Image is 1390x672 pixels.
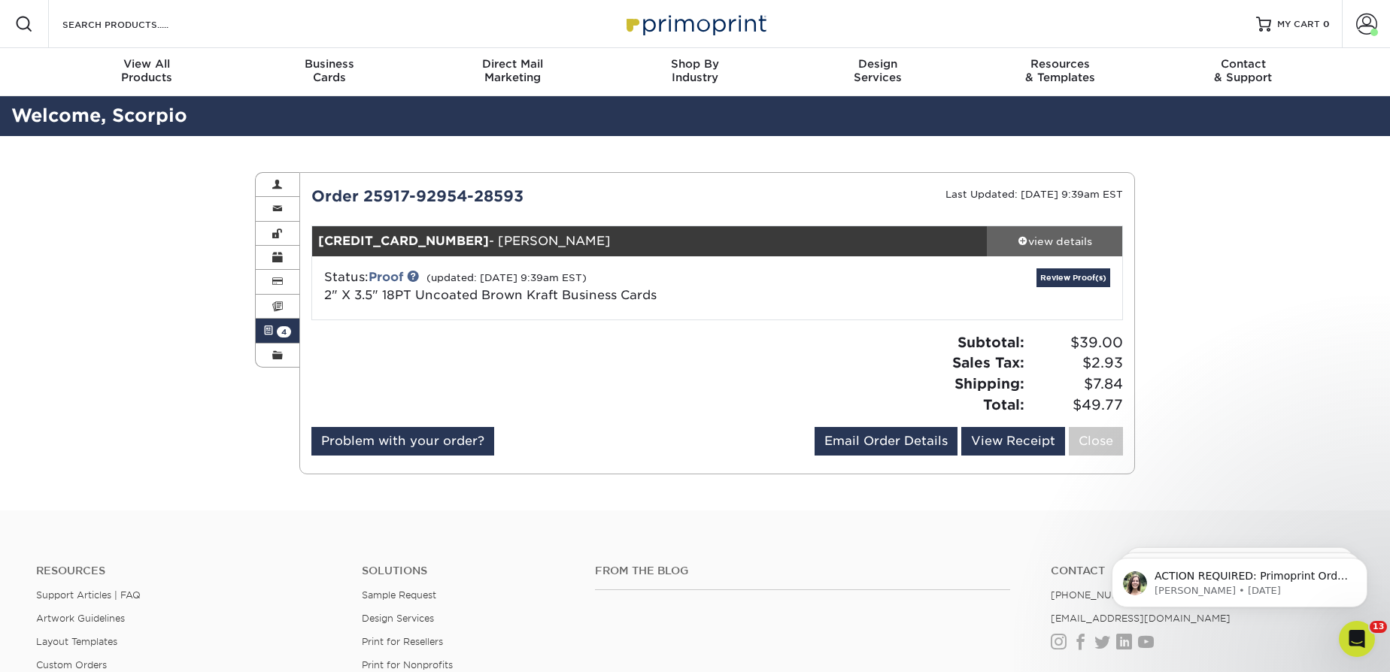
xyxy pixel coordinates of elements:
a: [PHONE_NUMBER] [1051,589,1144,601]
small: Last Updated: [DATE] 9:39am EST [945,189,1123,200]
a: Custom Orders [36,659,107,670]
span: Business [238,57,421,71]
a: Shop ByIndustry [604,48,787,96]
span: $2.93 [1029,353,1123,374]
span: 13 [1370,621,1387,633]
a: Support Articles | FAQ [36,589,141,601]
span: 4 [277,326,291,338]
a: 2" X 3.5" 18PT Uncoated Brown Kraft Business Cards [324,288,657,302]
strong: Sales Tax: [952,354,1024,371]
span: 0 [1323,19,1330,29]
a: Print for Nonprofits [362,659,453,670]
h4: Resources [36,565,339,577]
div: - [PERSON_NAME] [312,226,988,256]
strong: Total: [983,396,1024,413]
h4: From the Blog [595,565,1010,577]
div: Status: [313,268,852,304]
span: Resources [969,57,1152,71]
span: Design [786,57,969,71]
span: $7.84 [1029,374,1123,395]
iframe: Intercom live chat [1339,621,1375,657]
div: & Templates [969,57,1152,84]
span: Shop By [604,57,787,71]
a: Print for Resellers [362,636,443,647]
a: Problem with your order? [311,427,494,456]
h4: Solutions [362,565,572,577]
div: Cards [238,57,421,84]
a: View Receipt [961,427,1065,456]
a: view details [987,226,1122,256]
a: Direct MailMarketing [421,48,604,96]
a: 4 [256,319,299,343]
span: Contact [1152,57,1334,71]
a: Sample Request [362,589,436,601]
strong: Subtotal: [958,334,1024,350]
a: Layout Templates [36,636,117,647]
span: $39.00 [1029,332,1123,353]
span: $49.77 [1029,395,1123,416]
small: (updated: [DATE] 9:39am EST) [426,272,587,283]
div: & Support [1152,57,1334,84]
a: Proof [369,270,403,284]
a: Contact& Support [1152,48,1334,96]
img: Primoprint [620,8,770,40]
div: Products [56,57,238,84]
div: Services [786,57,969,84]
a: BusinessCards [238,48,421,96]
span: View All [56,57,238,71]
div: Order 25917-92954-28593 [300,185,718,207]
span: Direct Mail [421,57,604,71]
a: Design Services [362,613,434,624]
iframe: Intercom notifications message [1089,526,1390,631]
a: Contact [1051,565,1354,577]
div: view details [987,234,1122,249]
a: Review Proof(s) [1036,268,1110,287]
a: Email Order Details [815,427,958,456]
input: SEARCH PRODUCTS..... [61,15,208,33]
strong: Shipping: [954,375,1024,392]
a: [EMAIL_ADDRESS][DOMAIN_NAME] [1051,613,1231,624]
a: Artwork Guidelines [36,613,125,624]
a: View AllProducts [56,48,238,96]
a: DesignServices [786,48,969,96]
a: Resources& Templates [969,48,1152,96]
strong: [CREDIT_CARD_NUMBER] [318,234,489,248]
div: Industry [604,57,787,84]
a: Close [1069,427,1123,456]
div: Marketing [421,57,604,84]
span: MY CART [1277,18,1320,31]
